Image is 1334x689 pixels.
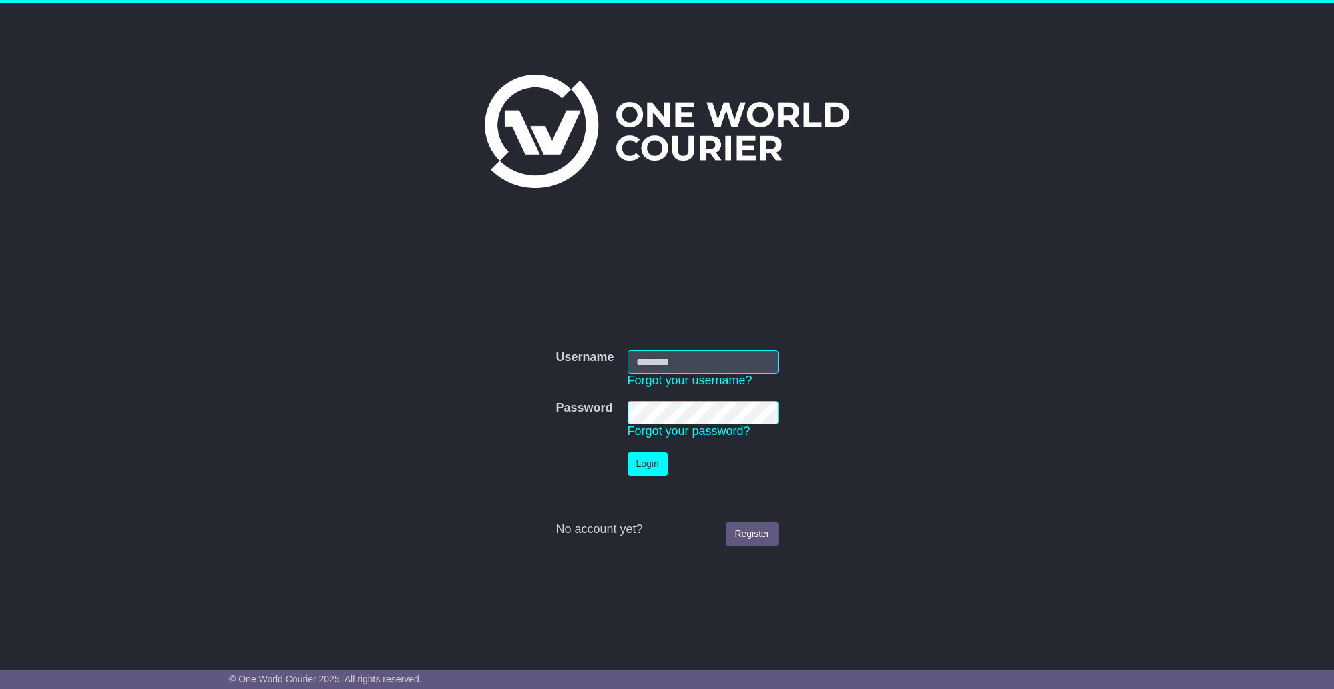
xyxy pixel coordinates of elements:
[229,674,422,684] span: © One World Courier 2025. All rights reserved.
[628,424,750,438] a: Forgot your password?
[555,522,778,537] div: No account yet?
[555,401,612,416] label: Password
[628,452,668,476] button: Login
[726,522,778,546] a: Register
[628,374,752,387] a: Forgot your username?
[485,75,849,188] img: One World
[555,350,614,365] label: Username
